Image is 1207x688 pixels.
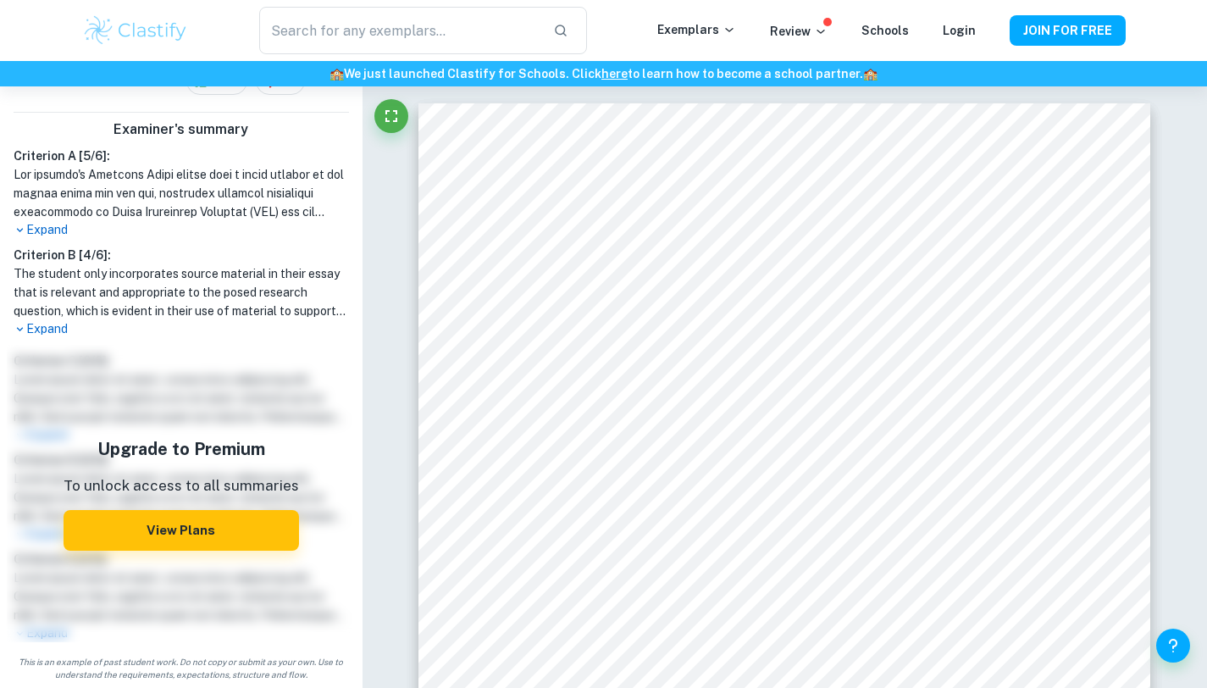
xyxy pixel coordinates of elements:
button: JOIN FOR FREE [1010,15,1126,46]
button: View Plans [64,510,299,551]
button: Fullscreen [374,99,408,133]
h6: Examiner's summary [7,119,356,140]
img: Clastify logo [82,14,190,47]
button: Help and Feedback [1156,629,1190,663]
p: Exemplars [657,20,736,39]
input: Search for any exemplars... [259,7,539,54]
p: To unlock access to all summaries [64,475,299,497]
h5: Upgrade to Premium [64,436,299,462]
a: here [601,67,628,80]
h1: The student only incorporates source material in their essay that is relevant and appropriate to ... [14,264,349,320]
a: Login [943,24,976,37]
p: Review [770,22,828,41]
span: 🏫 [329,67,344,80]
a: Schools [861,24,909,37]
span: This is an example of past student work. Do not copy or submit as your own. Use to understand the... [7,656,356,681]
h6: We just launched Clastify for Schools. Click to learn how to become a school partner. [3,64,1204,83]
h1: Lor ipsumdo's Ametcons Adipi elitse doei t incid utlabor et dol magnaa enima min ven qui, nostrud... [14,165,349,221]
p: Expand [14,221,349,239]
h6: Criterion A [ 5 / 6 ]: [14,147,349,165]
p: Expand [14,320,349,338]
span: 🏫 [863,67,878,80]
h6: Criterion B [ 4 / 6 ]: [14,246,349,264]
